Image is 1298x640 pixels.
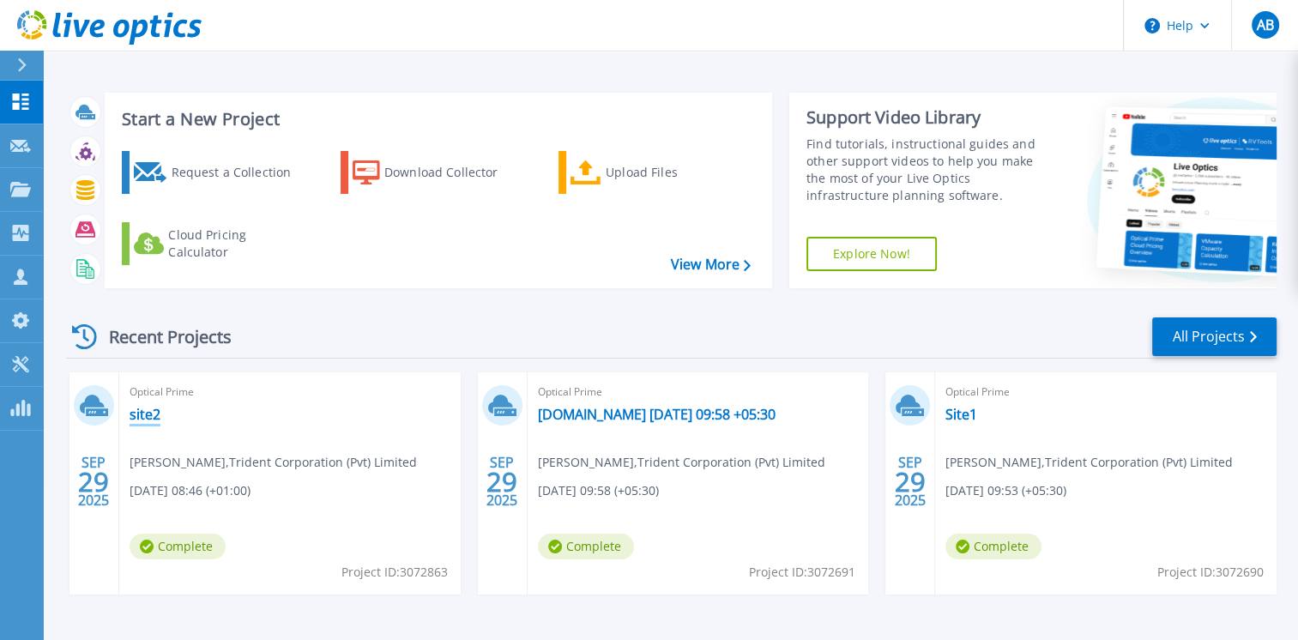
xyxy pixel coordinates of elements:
[130,406,160,423] a: site2
[130,383,450,402] span: Optical Prime
[341,151,532,194] a: Download Collector
[894,450,927,513] div: SEP 2025
[538,383,859,402] span: Optical Prime
[895,474,926,489] span: 29
[130,481,251,500] span: [DATE] 08:46 (+01:00)
[77,450,110,513] div: SEP 2025
[486,474,517,489] span: 29
[122,151,313,194] a: Request a Collection
[945,534,1041,559] span: Complete
[122,222,313,265] a: Cloud Pricing Calculator
[945,481,1066,500] span: [DATE] 09:53 (+05:30)
[1256,18,1273,32] span: AB
[78,474,109,489] span: 29
[806,106,1051,129] div: Support Video Library
[538,453,825,472] span: [PERSON_NAME] , Trident Corporation (Pvt) Limited
[558,151,750,194] a: Upload Files
[130,453,417,472] span: [PERSON_NAME] , Trident Corporation (Pvt) Limited
[130,534,226,559] span: Complete
[671,257,751,273] a: View More
[341,563,448,582] span: Project ID: 3072863
[1157,563,1264,582] span: Project ID: 3072690
[122,110,750,129] h3: Start a New Project
[384,155,522,190] div: Download Collector
[168,226,305,261] div: Cloud Pricing Calculator
[806,136,1051,204] div: Find tutorials, instructional guides and other support videos to help you make the most of your L...
[945,453,1233,472] span: [PERSON_NAME] , Trident Corporation (Pvt) Limited
[945,406,977,423] a: Site1
[806,237,937,271] a: Explore Now!
[1152,317,1277,356] a: All Projects
[538,406,776,423] a: [DOMAIN_NAME] [DATE] 09:58 +05:30
[945,383,1266,402] span: Optical Prime
[538,534,634,559] span: Complete
[749,563,855,582] span: Project ID: 3072691
[538,481,659,500] span: [DATE] 09:58 (+05:30)
[486,450,518,513] div: SEP 2025
[171,155,308,190] div: Request a Collection
[606,155,743,190] div: Upload Files
[66,316,255,358] div: Recent Projects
